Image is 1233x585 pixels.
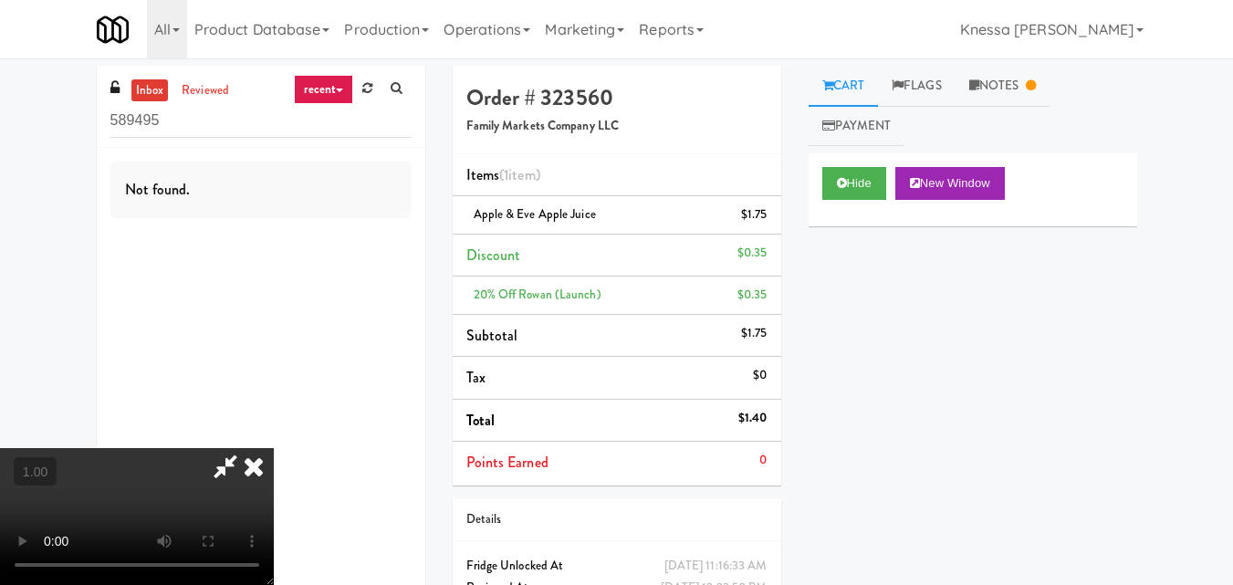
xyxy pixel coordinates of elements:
[508,164,535,185] ng-pluralize: item
[110,104,412,138] input: Search vision orders
[131,79,169,102] a: inbox
[737,242,768,265] div: $0.35
[741,322,768,345] div: $1.75
[878,66,956,107] a: Flags
[466,555,768,578] div: Fridge Unlocked At
[466,164,540,185] span: Items
[474,205,596,223] span: Apple & Eve Apple Juice
[466,120,768,133] h5: Family Markets Company LLC
[753,364,767,387] div: $0
[737,284,768,307] div: $0.35
[738,407,768,430] div: $1.40
[822,167,886,200] button: Hide
[895,167,1005,200] button: New Window
[97,14,129,46] img: Micromart
[474,286,601,303] span: 20% Off Rowan (launch)
[741,204,768,226] div: $1.75
[294,75,354,104] a: recent
[466,86,768,110] h4: Order # 323560
[466,508,768,531] div: Details
[177,79,234,102] a: reviewed
[664,555,768,578] div: [DATE] 11:16:33 AM
[466,325,518,346] span: Subtotal
[809,106,905,147] a: Payment
[466,245,521,266] span: Discount
[759,449,767,472] div: 0
[466,367,486,388] span: Tax
[125,179,191,200] span: Not found.
[466,452,549,473] span: Points Earned
[956,66,1050,107] a: Notes
[499,164,540,185] span: (1 )
[809,66,879,107] a: Cart
[466,410,496,431] span: Total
